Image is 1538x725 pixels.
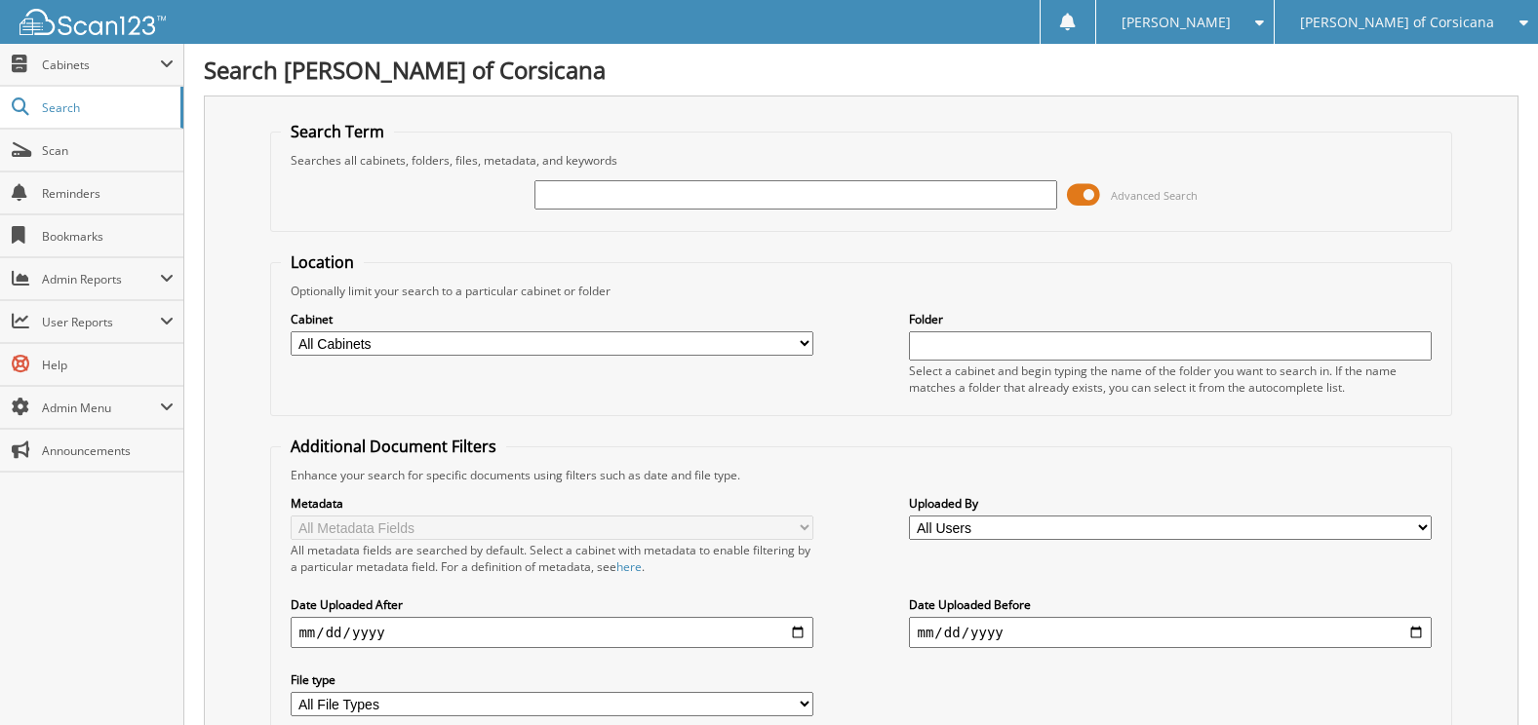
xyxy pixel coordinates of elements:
[281,152,1440,169] div: Searches all cabinets, folders, files, metadata, and keywords
[1440,631,1538,725] iframe: Chat Widget
[281,467,1440,483] div: Enhance your search for specific documents using filters such as date and file type.
[42,228,174,245] span: Bookmarks
[1300,17,1494,28] span: [PERSON_NAME] of Corsicana
[42,185,174,202] span: Reminders
[909,311,1431,327] label: Folder
[616,558,642,575] a: here
[281,436,506,457] legend: Additional Document Filters
[204,54,1518,86] h1: Search [PERSON_NAME] of Corsicana
[291,311,812,327] label: Cabinet
[909,362,1431,396] div: Select a cabinet and begin typing the name of the folder you want to search in. If the name match...
[20,9,166,35] img: scan123-logo-white.svg
[42,357,174,373] span: Help
[1122,17,1231,28] span: [PERSON_NAME]
[281,251,364,273] legend: Location
[291,495,812,512] label: Metadata
[42,314,160,330] span: User Reports
[42,271,160,287] span: Admin Reports
[291,617,812,648] input: start
[42,442,174,459] span: Announcements
[291,542,812,575] div: All metadata fields are searched by default. Select a cabinet with metadata to enable filtering b...
[291,596,812,613] label: Date Uploaded After
[42,99,171,116] span: Search
[42,400,160,416] span: Admin Menu
[1111,188,1198,203] span: Advanced Search
[909,617,1431,648] input: end
[42,142,174,159] span: Scan
[281,121,394,142] legend: Search Term
[909,495,1431,512] label: Uploaded By
[291,671,812,688] label: File type
[281,283,1440,299] div: Optionally limit your search to a particular cabinet or folder
[42,57,160,73] span: Cabinets
[909,596,1431,613] label: Date Uploaded Before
